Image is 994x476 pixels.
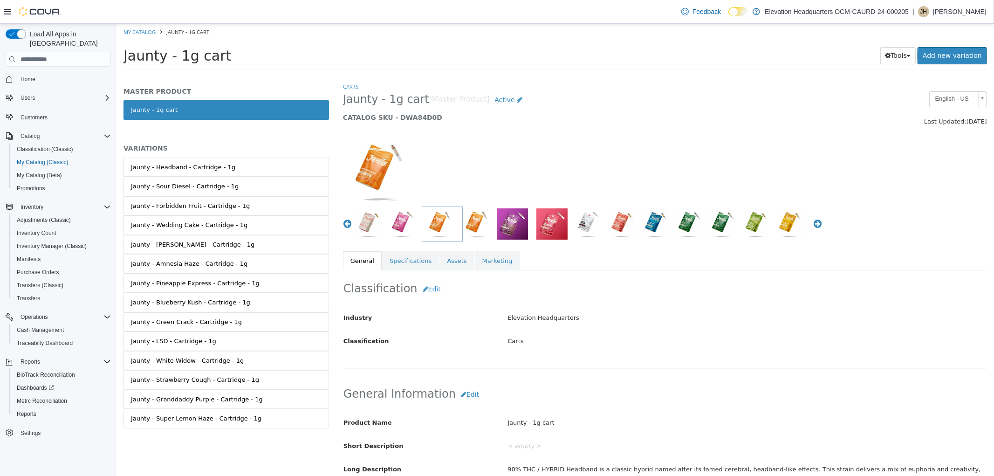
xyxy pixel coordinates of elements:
small: [Master Product] [313,72,373,80]
a: Classification (Classic) [13,144,77,155]
span: Last Updated: [808,94,850,101]
button: Promotions [9,182,115,195]
button: Operations [17,311,52,323]
span: Operations [17,311,111,323]
a: Specifications [266,228,322,247]
div: Jaunty - Forbidden Fruit - Cartridge - 1g [14,178,133,187]
button: Customers [2,110,115,124]
button: Previous [226,195,236,205]
a: Inventory Manager (Classic) [13,241,90,252]
span: Purchase Orders [13,267,111,278]
div: Jaunty - 1g cart [384,391,877,407]
span: Reports [21,358,40,366]
a: My Catalog (Classic) [13,157,72,168]
button: Reports [9,407,115,421]
button: Home [2,72,115,86]
a: Inventory Count [13,228,60,239]
span: BioTrack Reconciliation [13,369,111,380]
span: Dashboards [17,384,54,392]
span: Operations [21,313,48,321]
span: Metrc Reconciliation [13,395,111,407]
button: Tools [764,23,800,41]
div: Jaunty - Sour Diesel - Cartridge - 1g [14,158,122,167]
a: My Catalog (Beta) [13,170,66,181]
span: Jaunty - 1g cart [7,24,115,40]
a: Feedback [678,2,725,21]
div: Jaunty - Blueberry Kush - Cartridge - 1g [14,274,134,283]
button: Next [697,195,706,205]
span: Dashboards [13,382,111,393]
input: Dark Mode [728,7,748,17]
span: Adjustments (Classic) [17,216,71,224]
button: Inventory [2,200,115,214]
span: My Catalog (Classic) [17,159,69,166]
button: Traceabilty Dashboard [9,337,115,350]
button: Inventory [17,201,47,213]
span: Classification [227,314,273,321]
span: Manifests [17,255,41,263]
a: Reports [13,408,40,420]
span: Cash Management [17,326,64,334]
span: Catalog [17,131,111,142]
a: Customers [17,112,51,123]
span: Inventory Count [13,228,111,239]
button: Cash Management [9,324,115,337]
h2: Classification [227,257,870,274]
button: Inventory Count [9,227,115,240]
div: Elevation Headquarters [384,286,877,303]
a: Dashboards [9,381,115,394]
span: Classification (Classic) [13,144,111,155]
span: Manifests [13,254,111,265]
button: BioTrack Reconciliation [9,368,115,381]
a: Purchase Orders [13,267,63,278]
button: Reports [2,355,115,368]
a: Home [17,74,39,85]
a: Promotions [13,183,49,194]
a: My Catalog [7,5,39,12]
div: Carts [384,310,877,326]
div: Jaunty - Pineapple Express - Cartridge - 1g [14,255,143,264]
span: Transfers (Classic) [17,282,63,289]
span: English - US [813,68,858,83]
button: Adjustments (Classic) [9,214,115,227]
a: Carts [226,59,242,66]
a: Marketing [358,228,404,247]
a: Dashboards [13,382,58,393]
span: Users [21,94,35,102]
a: Add new variation [801,23,871,41]
a: Transfers (Classic) [13,280,67,291]
div: Jaunty - White Widow - Cartridge - 1g [14,332,127,342]
span: Customers [17,111,111,123]
span: Cash Management [13,324,111,336]
button: Reports [17,356,44,367]
a: Adjustments (Classic) [13,214,75,226]
div: Jaunty - Headband - Cartridge - 1g [14,139,119,148]
img: Cova [19,7,61,16]
nav: Complex example [6,69,111,464]
span: Reports [13,408,111,420]
a: BioTrack Reconciliation [13,369,79,380]
span: Inventory [21,203,43,211]
span: Catalog [21,132,40,140]
button: Edit [339,362,368,379]
span: Reports [17,410,36,418]
span: Promotions [17,185,45,192]
button: Transfers [9,292,115,305]
span: Active [378,72,398,80]
p: Elevation Headquarters OCM-CAURD-24-000205 [765,6,909,17]
span: Purchase Orders [17,269,59,276]
button: Operations [2,310,115,324]
span: JH [920,6,927,17]
span: Dark Mode [728,16,729,17]
img: 150 [226,113,299,183]
button: My Catalog (Beta) [9,169,115,182]
span: Feedback [692,7,721,16]
p: | [912,6,914,17]
a: English - US [813,68,871,83]
span: Transfers [13,293,111,304]
a: Assets [323,228,357,247]
span: Inventory Manager (Classic) [17,242,87,250]
div: Jaunty - Super Lemon Haze - Cartridge - 1g [14,390,145,400]
h5: MASTER PRODUCT [7,63,213,72]
button: Users [17,92,39,103]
